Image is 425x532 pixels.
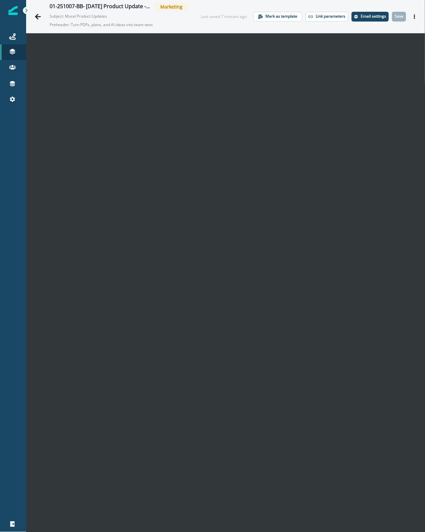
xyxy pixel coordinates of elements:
p: Subject: Mural Product Updates [50,11,115,19]
button: Settings [352,12,389,22]
p: Link parameters [316,14,345,19]
button: Go back [31,10,44,23]
button: Link parameters [306,12,348,22]
p: Save [395,14,403,19]
img: Inflection [8,6,18,15]
div: Last saved 7 minutes ago [201,14,247,20]
div: 01-251007-BB- [DATE] Product Update - A [50,3,150,10]
p: Preheader: Turn PDFs, plans, and AI ideas into team wins [50,19,188,30]
p: Email settings [361,14,386,19]
button: Save [392,12,406,22]
button: Mark as template [253,12,302,22]
p: Mark as template [265,14,297,19]
button: Actions [409,12,420,22]
span: Marketing [155,3,188,11]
